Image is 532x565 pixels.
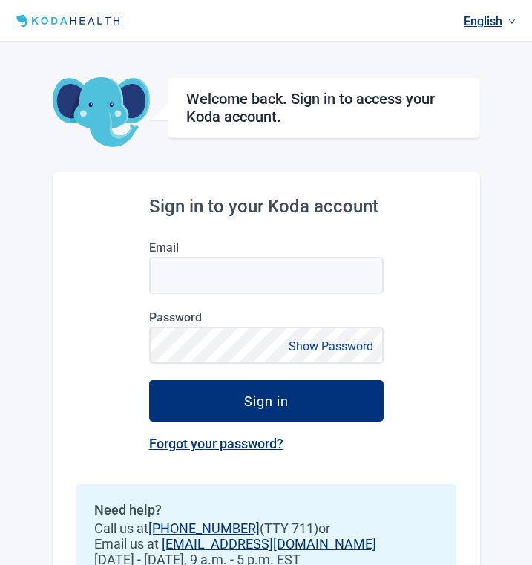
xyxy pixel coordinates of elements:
div: Sign in [244,393,289,408]
button: Show Password [284,336,378,356]
a: Forgot your password? [149,436,283,451]
h1: Welcome back. Sign in to access your Koda account. [186,90,462,125]
a: [PHONE_NUMBER] [148,520,260,536]
h2: Sign in to your Koda account [149,196,384,217]
span: Call us at (TTY 711) or [94,520,439,536]
h2: Need help? [94,502,439,517]
a: [EMAIL_ADDRESS][DOMAIN_NAME] [162,536,376,552]
img: Koda Elephant [53,77,150,148]
img: Koda Health [12,12,127,30]
a: Current language: English [458,9,522,33]
label: Password [149,310,384,324]
button: Sign in [149,380,384,422]
label: Email [149,241,384,255]
span: down [508,18,516,25]
span: Email us at [94,536,439,552]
